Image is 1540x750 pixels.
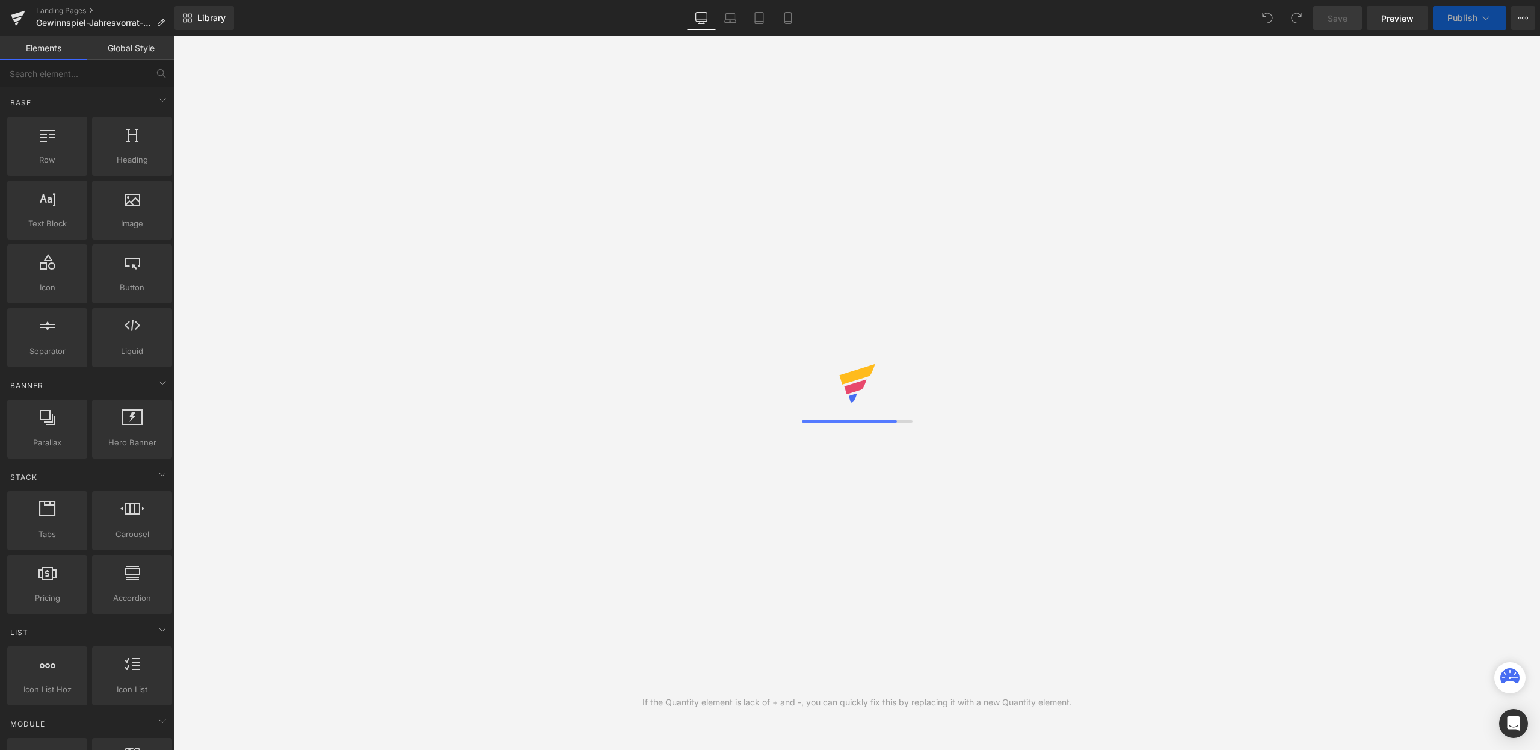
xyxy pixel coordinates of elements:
[96,528,168,541] span: Carousel
[96,345,168,358] span: Liquid
[96,217,168,230] span: Image
[1447,13,1477,23] span: Publish
[1511,6,1535,30] button: More
[1284,6,1308,30] button: Redo
[1433,6,1506,30] button: Publish
[11,592,84,604] span: Pricing
[11,436,84,449] span: Parallax
[36,6,174,16] a: Landing Pages
[687,6,716,30] a: Desktop
[96,153,168,166] span: Heading
[11,153,84,166] span: Row
[96,436,168,449] span: Hero Banner
[96,281,168,294] span: Button
[745,6,774,30] a: Tablet
[9,97,32,108] span: Base
[96,683,168,696] span: Icon List
[1255,6,1280,30] button: Undo
[642,696,1072,709] div: If the Quantity element is lack of + and -, you can quickly fix this by replacing it with a new Q...
[11,345,84,358] span: Separator
[87,36,174,60] a: Global Style
[197,13,226,23] span: Library
[1381,12,1414,25] span: Preview
[11,528,84,541] span: Tabs
[774,6,802,30] a: Mobile
[1367,6,1428,30] a: Preview
[9,380,45,391] span: Banner
[9,718,46,730] span: Module
[716,6,745,30] a: Laptop
[9,627,29,638] span: List
[96,592,168,604] span: Accordion
[9,471,38,483] span: Stack
[36,18,152,28] span: Gewinnspiel-Jahresvorrat-Quarantini-Gin-Bestätigungsseite-NK
[1328,12,1347,25] span: Save
[11,217,84,230] span: Text Block
[174,6,234,30] a: New Library
[1499,709,1528,738] div: Open Intercom Messenger
[11,683,84,696] span: Icon List Hoz
[11,281,84,294] span: Icon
